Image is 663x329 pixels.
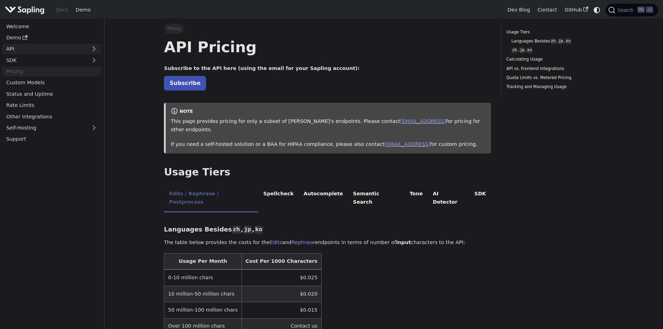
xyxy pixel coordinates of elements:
[87,44,101,54] button: Expand sidebar category 'API'
[291,240,315,245] a: Rephrase
[164,185,258,212] li: Edits / Rephrase / Postprocess
[506,65,601,72] a: API vs. Frontend Integrations
[164,38,491,56] h1: API Pricing
[511,47,518,53] code: zh
[2,66,101,77] a: Pricing
[592,5,602,15] button: Switch between dark and light mode (currently system mode)
[511,38,598,45] a: Languages Besideszh,jp,ko
[606,4,658,16] button: Search (Ctrl+K)
[469,185,491,212] li: SDK
[2,78,101,88] a: Custom Models
[164,269,242,286] td: 0-10 million chars
[405,185,428,212] li: Tone
[270,240,282,245] a: Edits
[299,185,348,212] li: Autocomplete
[504,5,534,15] a: Dev Blog
[5,5,45,15] img: Sapling.ai
[506,29,601,36] a: Usage Tiers
[615,7,638,13] span: Search
[164,238,491,247] p: The table below provides the costs for the and endpoints in terms of number of characters to the ...
[72,5,94,15] a: Demo
[561,5,592,15] a: GitHub
[232,226,240,234] code: zh
[506,84,601,90] a: Tracking and Managing Usage
[242,302,321,318] td: $0.015
[2,123,101,133] a: Self-Hosting
[428,185,469,212] li: AI Detector
[171,140,486,149] p: If you need a self-hosted solution or a BAA for HIPAA compliance, please also contact for custom ...
[164,24,184,33] span: Pricing
[52,5,72,15] a: Docs
[2,21,101,31] a: Welcome
[2,100,101,110] a: Rate Limits
[2,89,101,99] a: Status and Uptime
[506,56,601,63] a: Calculating Usage
[164,65,360,71] strong: Subscribe to the API here (using the email for your Sapling account):
[400,118,446,124] a: [EMAIL_ADDRESS]
[348,185,405,212] li: Semantic Search
[171,108,486,116] div: note
[242,253,321,270] th: Cost Per 1000 Characters
[565,38,571,44] code: ko
[164,226,491,234] h3: Languages Besides , ,
[506,75,601,81] a: Quota Limits vs. Metered Pricing
[258,185,299,212] li: Spellcheck
[558,38,564,44] code: jp
[527,47,533,53] code: ko
[164,253,242,270] th: Usage Per Month
[254,226,263,234] code: ko
[2,44,87,54] a: API
[511,47,598,54] a: zh,jp,ko
[646,7,653,13] kbd: K
[164,286,242,302] td: 10 million-50 million chars
[396,240,411,245] strong: input
[2,55,87,65] a: SDK
[2,33,101,43] a: Demo
[87,55,101,65] button: Expand sidebar category 'SDK'
[164,166,491,179] h2: Usage Tiers
[519,47,525,53] code: jp
[243,226,252,234] code: jp
[171,117,486,134] p: This page provides pricing for only a subset of [PERSON_NAME]'s endpoints. Please contact for pri...
[242,269,321,286] td: $0.025
[5,5,47,15] a: Sapling.ai
[242,286,321,302] td: $0.020
[164,302,242,318] td: 50 million-100 million chars
[2,111,101,122] a: Other Integrations
[534,5,561,15] a: Contact
[2,134,101,144] a: Support
[164,76,206,90] a: Subscribe
[550,38,557,44] code: zh
[164,24,491,33] nav: Breadcrumbs
[385,141,430,147] a: [EMAIL_ADDRESS]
